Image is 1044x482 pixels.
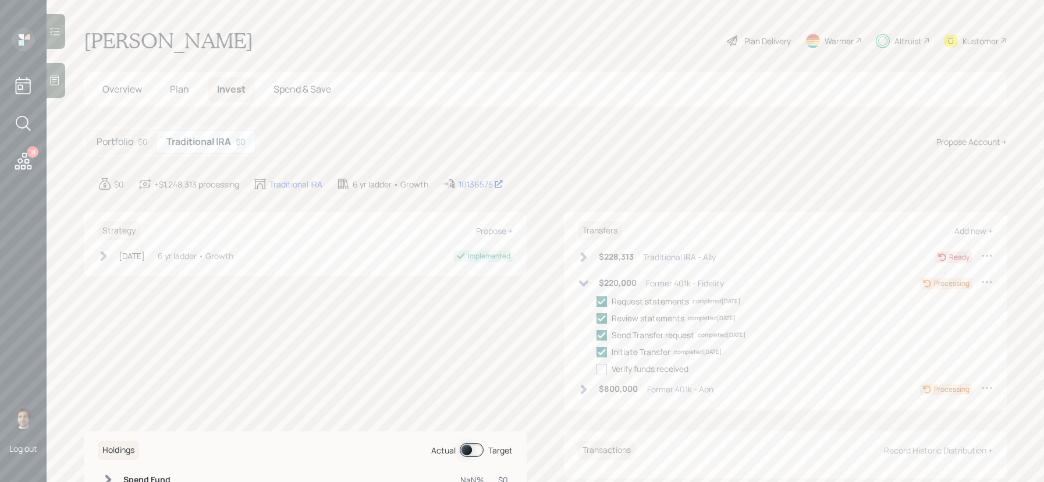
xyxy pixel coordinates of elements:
[98,441,139,460] h6: Holdings
[612,312,684,324] div: Review statements
[236,136,246,148] div: $0
[217,83,246,95] span: Invest
[612,363,688,375] div: Verify funds received
[894,35,922,47] div: Altruist
[138,136,148,148] div: $0
[158,250,233,262] div: 6 yr ladder • Growth
[599,384,638,394] h6: $800,000
[674,348,722,356] div: completed [DATE]
[170,83,189,95] span: Plan
[647,383,713,395] div: Former 401k - Aon
[744,35,791,47] div: Plan Delivery
[154,178,239,190] div: +$1,248,313 processing
[166,136,231,147] h5: Traditional IRA
[612,329,694,341] div: Send Transfer request
[459,178,503,190] div: 10136575
[954,225,993,236] div: Add new +
[934,278,970,289] div: Processing
[934,384,970,395] div: Processing
[963,35,999,47] div: Kustomer
[274,83,331,95] span: Spend & Save
[936,136,1007,148] div: Propose Account +
[693,297,740,306] div: completed [DATE]
[476,225,513,236] div: Propose +
[599,252,634,262] h6: $228,313
[431,444,456,456] div: Actual
[612,295,689,307] div: Request statements
[269,178,322,190] div: Traditional IRA
[97,136,133,147] h5: Portfolio
[884,445,993,456] div: Record Historic Distribution +
[578,441,635,460] h6: Transactions
[12,406,35,429] img: harrison-schaefer-headshot-2.png
[102,83,142,95] span: Overview
[825,35,854,47] div: Warmer
[114,178,124,190] div: $0
[27,146,38,158] div: 18
[698,331,745,339] div: completed [DATE]
[98,221,140,240] h6: Strategy
[9,443,37,454] div: Log out
[353,178,428,190] div: 6 yr ladder • Growth
[688,314,736,322] div: completed [DATE]
[599,278,637,288] h6: $220,000
[468,251,510,261] div: Implemented
[84,28,253,54] h1: [PERSON_NAME]
[612,346,670,358] div: Initiate Transfer
[488,444,513,456] div: Target
[578,221,622,240] h6: Transfers
[119,250,145,262] div: [DATE]
[949,252,970,263] div: Ready
[646,277,724,289] div: Former 401k - Fidelity
[643,251,716,263] div: Traditional IRA - Ally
